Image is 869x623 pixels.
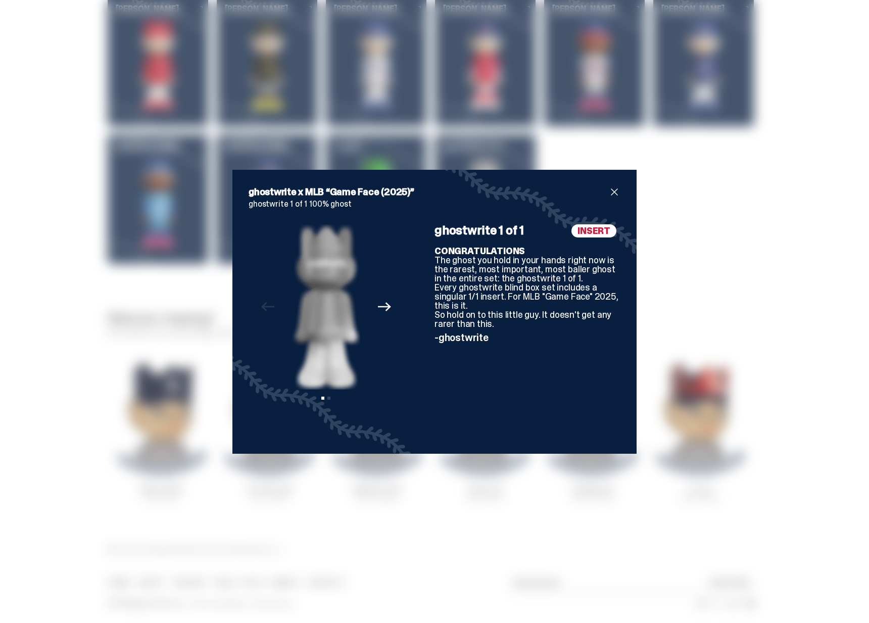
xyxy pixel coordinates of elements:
p: -ghostwrite [435,332,620,343]
p: ghostwrite 1 of 1 100% ghost [249,200,620,208]
button: View slide 1 [321,397,324,400]
h4: ghostwrite 1 of 1 [435,224,620,236]
button: Next [373,296,396,318]
h2: ghostwrite x MLB “Game Face (2025)” [249,186,608,198]
button: View slide 2 [327,397,330,400]
p: The ghost you hold in your hands right now is the rarest, most important, most baller ghost in th... [435,247,620,328]
b: CONGRATULATIONS [435,245,525,257]
button: close [608,186,620,198]
img: ghostwrite%20mlb%20game%20face%201of1%20front.png [292,224,360,390]
span: INSERT [571,224,616,237]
